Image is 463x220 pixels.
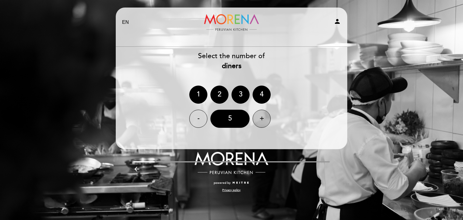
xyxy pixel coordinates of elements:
a: Morena Peruvian Kitchen [194,14,269,31]
div: 1 [189,86,207,104]
div: 5 [210,110,250,128]
i: person [334,18,341,25]
div: Select the number of [115,51,348,71]
span: powered by [214,181,231,185]
i: arrow_backward [133,165,140,173]
b: diners [222,62,241,70]
a: powered by [214,181,249,185]
div: - [189,110,207,128]
img: MEITRE [232,181,249,184]
div: + [253,110,271,128]
div: 4 [253,86,271,104]
div: 3 [231,86,250,104]
div: 2 [210,86,228,104]
button: person [334,18,341,27]
a: Privacy policy [222,188,241,192]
